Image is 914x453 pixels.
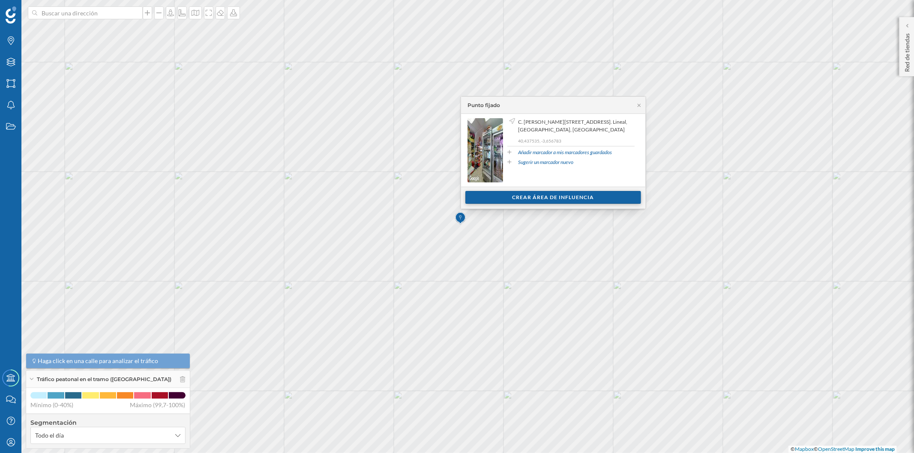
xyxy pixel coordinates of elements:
[455,210,466,227] img: Marker
[903,30,911,72] p: Red de tiendas
[6,6,16,24] img: Geoblink Logo
[37,376,171,383] span: Tráfico peatonal en el tramo ([GEOGRAPHIC_DATA])
[518,158,573,166] a: Sugerir un marcador nuevo
[518,118,632,134] span: C. [PERSON_NAME][STREET_ADDRESS]. Lineal, [GEOGRAPHIC_DATA], [GEOGRAPHIC_DATA]
[17,6,48,14] span: Soporte
[30,401,73,409] span: Mínimo (0-40%)
[38,357,159,365] span: Haga click en una calle para analizar el tráfico
[30,418,186,427] h4: Segmentación
[467,118,503,182] img: streetview
[35,431,64,440] span: Todo el día
[518,149,612,156] a: Añadir marcador a mis marcadores guardados
[795,446,814,452] a: Mapbox
[855,446,895,452] a: Improve this map
[518,138,635,144] p: 40,437535, -3,656783
[818,446,854,452] a: OpenStreetMap
[788,446,897,453] div: © ©
[467,101,500,109] div: Punto fijado
[130,401,186,409] span: Máximo (99,7-100%)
